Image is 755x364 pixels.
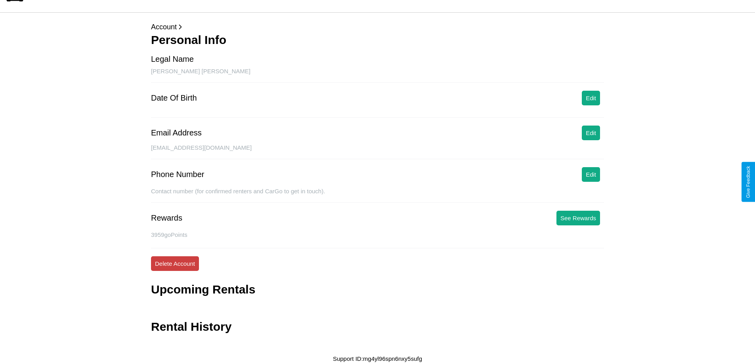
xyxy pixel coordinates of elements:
h3: Rental History [151,320,231,334]
h3: Upcoming Rentals [151,283,255,296]
button: Edit [582,126,600,140]
div: [PERSON_NAME] [PERSON_NAME] [151,68,604,83]
div: Give Feedback [745,166,751,198]
div: Email Address [151,128,202,137]
div: Date Of Birth [151,93,197,103]
p: Account [151,21,604,33]
div: Legal Name [151,55,194,64]
button: Edit [582,167,600,182]
p: Support ID: mg4yl96spn6nxy5sufg [333,353,422,364]
button: Edit [582,91,600,105]
div: Contact number (for confirmed renters and CarGo to get in touch). [151,188,604,203]
div: Phone Number [151,170,205,179]
p: 3959 goPoints [151,229,604,240]
button: Delete Account [151,256,199,271]
h3: Personal Info [151,33,604,47]
button: See Rewards [556,211,600,225]
div: [EMAIL_ADDRESS][DOMAIN_NAME] [151,144,604,159]
div: Rewards [151,213,182,223]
